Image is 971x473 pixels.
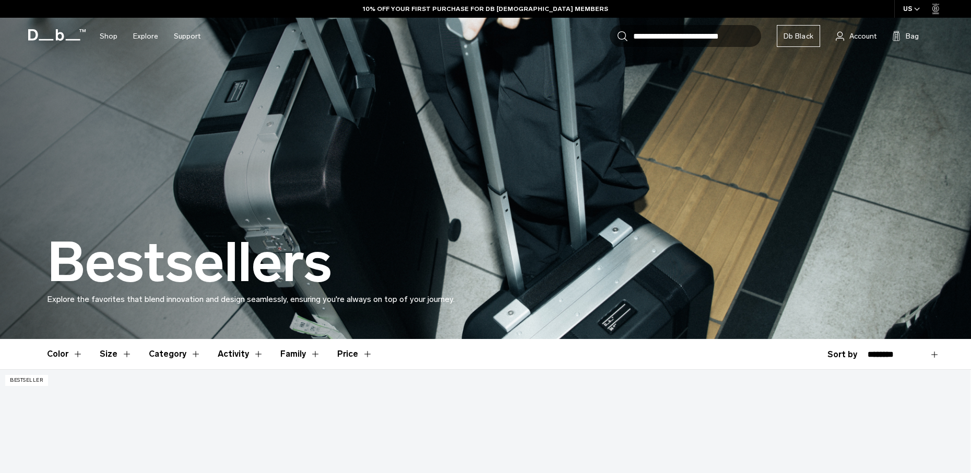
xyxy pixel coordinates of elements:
button: Toggle Filter [218,339,264,369]
nav: Main Navigation [92,18,208,55]
a: Db Black [777,25,820,47]
button: Toggle Filter [47,339,83,369]
span: Explore the favorites that blend innovation and design seamlessly, ensuring you're always on top ... [47,294,455,304]
span: Account [849,31,877,42]
a: Account [836,30,877,42]
span: Bag [906,31,919,42]
button: Toggle Filter [100,339,132,369]
a: Explore [133,18,158,55]
p: Bestseller [5,375,48,386]
button: Toggle Price [337,339,373,369]
button: Toggle Filter [149,339,201,369]
h1: Bestsellers [47,233,332,293]
button: Toggle Filter [280,339,321,369]
a: 10% OFF YOUR FIRST PURCHASE FOR DB [DEMOGRAPHIC_DATA] MEMBERS [363,4,608,14]
a: Support [174,18,200,55]
button: Bag [892,30,919,42]
a: Shop [100,18,117,55]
